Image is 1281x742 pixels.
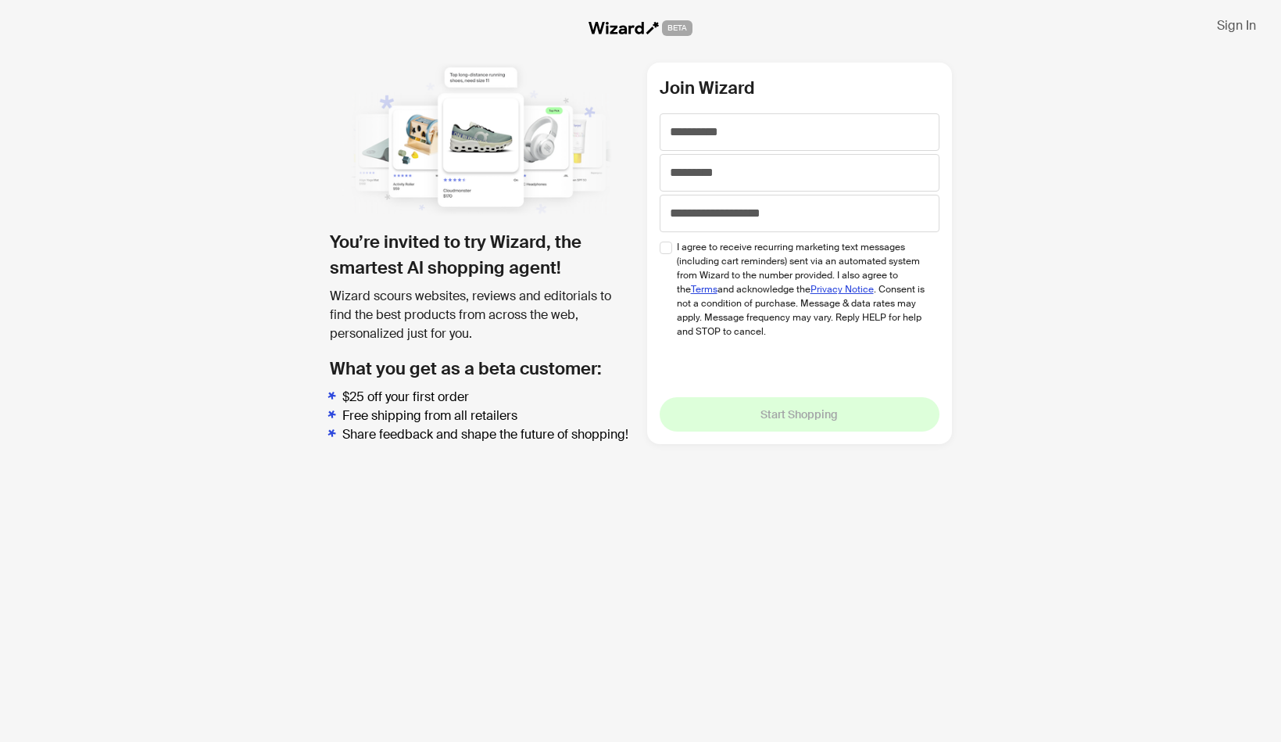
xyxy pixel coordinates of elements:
[1204,13,1268,38] button: Sign In
[660,397,939,432] button: Start Shopping
[810,283,874,296] a: Privacy Notice
[342,388,635,407] li: $25 off your first order
[691,283,717,296] a: Terms
[677,240,928,339] span: I agree to receive recurring marketing text messages (including cart reminders) sent via an autom...
[342,425,635,444] li: Share feedback and shape the future of shopping!
[660,75,939,101] h2: Join Wizard
[330,287,635,343] div: Wizard scours websites, reviews and editorials to find the best products from across the web, per...
[662,20,692,36] span: BETA
[1217,17,1256,34] span: Sign In
[342,407,635,425] li: Free shipping from all retailers
[330,229,635,281] h1: You’re invited to try Wizard, the smartest AI shopping agent!
[330,356,635,382] h2: What you get as a beta customer:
